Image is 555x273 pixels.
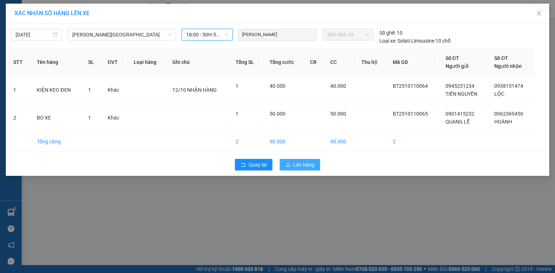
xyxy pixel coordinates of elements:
[330,83,346,89] span: 40.000
[330,111,346,117] span: 50.000
[88,87,91,93] span: 1
[324,132,356,152] td: 90.000
[446,111,474,117] span: 0901415232
[102,76,128,104] td: Khác
[529,4,549,24] button: Close
[356,48,387,76] th: Thu hộ
[285,162,291,168] span: upload
[236,83,238,89] span: 1
[16,31,51,39] input: 11/10/2025
[6,23,51,32] div: CƯỜNG
[304,48,324,76] th: CR
[168,32,172,37] span: down
[270,83,285,89] span: 40.000
[446,119,470,125] span: QUANG LỄ
[324,48,356,76] th: CC
[128,48,167,76] th: Loại hàng
[72,29,172,40] span: Hồ Chí Minh - Lộc Ninh
[172,87,217,93] span: 12/10 NHẬN HÀNG
[102,48,128,76] th: ĐVT
[8,76,31,104] td: 1
[56,7,74,14] span: Nhận:
[494,91,504,97] span: LỘC
[264,132,304,152] td: 90.000
[379,29,396,37] span: Số ghế:
[240,31,278,39] span: [PERSON_NAME]
[249,161,267,169] span: Quay lại
[327,29,369,40] span: 50H-509.33
[264,48,304,76] th: Tổng cước
[393,83,428,89] span: BT2510110064
[494,111,523,117] span: 0962369450
[446,63,469,69] span: Người gửi
[56,6,106,23] div: VP Phú Riềng
[235,159,272,170] button: rollbackQuay lại
[387,48,440,76] th: Mã GD
[31,104,82,132] td: BO XE
[494,119,512,125] span: HOÀNH
[88,115,91,121] span: 1
[230,132,264,152] td: 2
[82,48,102,76] th: SL
[8,48,31,76] th: STT
[31,48,82,76] th: Tên hàng
[14,10,90,17] span: XÁC NHẬN SỐ HÀNG LÊN XE
[379,29,403,37] div: 10
[270,111,285,117] span: 50.000
[494,83,523,89] span: 0938151474
[387,132,440,152] td: 2
[280,159,320,170] button: uploadLên hàng
[446,91,477,97] span: TIẾN NGUYÊN
[536,10,542,16] span: close
[230,48,264,76] th: Tổng SL
[102,104,128,132] td: Khác
[494,55,508,61] span: Số ĐT
[55,48,65,56] span: CC :
[167,48,230,76] th: Ghi chú
[494,63,522,69] span: Người nhận
[393,111,428,117] span: BT2510110065
[446,83,474,89] span: 0945231234
[6,6,51,23] div: VP Bình Triệu
[8,104,31,132] td: 2
[379,37,451,45] div: Solati Limousine 10 chỗ
[186,29,228,40] span: 18:00 - 50H-509.33
[31,132,82,152] td: Tổng cộng
[379,37,396,45] span: Loại xe:
[241,162,246,168] span: rollback
[56,23,106,32] div: LÊ
[446,55,459,61] span: Số ĐT
[6,7,17,14] span: Gửi:
[31,76,82,104] td: KIỆN KEO ĐEN
[55,47,106,57] div: 30.000
[293,161,314,169] span: Lên hàng
[236,111,238,117] span: 1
